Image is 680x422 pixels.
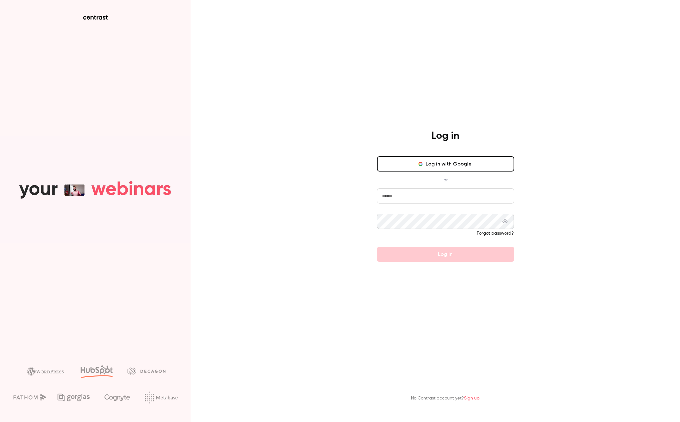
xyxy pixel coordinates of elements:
[440,177,451,183] span: or
[127,367,165,374] img: decagon
[477,231,514,236] a: Forgot password?
[377,156,514,172] button: Log in with Google
[411,395,480,402] p: No Contrast account yet?
[464,396,480,400] a: Sign up
[432,130,460,142] h4: Log in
